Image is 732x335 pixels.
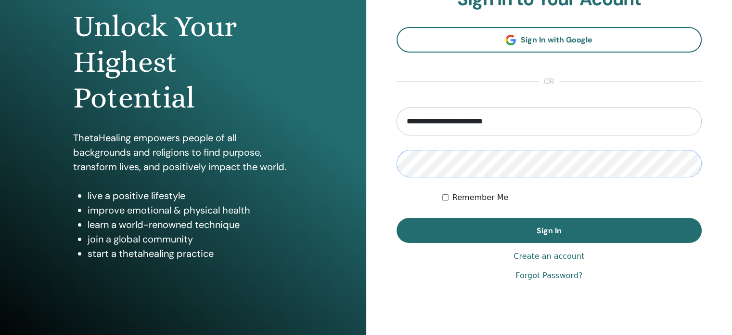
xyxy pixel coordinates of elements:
span: Sign In [537,226,562,236]
h1: Unlock Your Highest Potential [73,9,293,116]
label: Remember Me [452,192,509,203]
a: Sign In with Google [397,27,702,53]
li: join a global community [88,232,293,246]
span: or [539,76,559,87]
button: Sign In [397,218,702,243]
span: Sign In with Google [521,35,592,45]
a: Create an account [514,251,584,262]
p: ThetaHealing empowers people of all backgrounds and religions to find purpose, transform lives, a... [73,131,293,174]
a: Forgot Password? [515,270,582,281]
div: Keep me authenticated indefinitely or until I manually logout [442,192,702,203]
li: learn a world-renowned technique [88,217,293,232]
li: improve emotional & physical health [88,203,293,217]
li: start a thetahealing practice [88,246,293,261]
li: live a positive lifestyle [88,188,293,203]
